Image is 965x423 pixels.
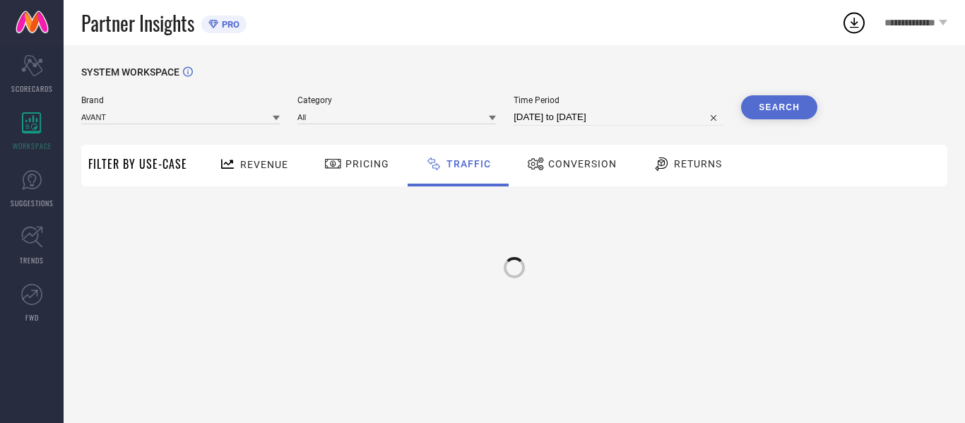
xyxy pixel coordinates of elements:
input: Select time period [514,109,723,126]
span: Pricing [345,158,389,169]
span: FWD [25,312,39,323]
span: Returns [674,158,722,169]
span: PRO [218,19,239,30]
button: Search [741,95,817,119]
div: Open download list [841,10,867,35]
span: WORKSPACE [13,141,52,151]
span: SCORECARDS [11,83,53,94]
span: SUGGESTIONS [11,198,54,208]
span: SYSTEM WORKSPACE [81,66,179,78]
span: Brand [81,95,280,105]
span: Time Period [514,95,723,105]
span: Revenue [240,159,288,170]
span: Partner Insights [81,8,194,37]
span: Filter By Use-Case [88,155,187,172]
span: Traffic [446,158,491,169]
span: TRENDS [20,255,44,266]
span: Category [297,95,496,105]
span: Conversion [548,158,617,169]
